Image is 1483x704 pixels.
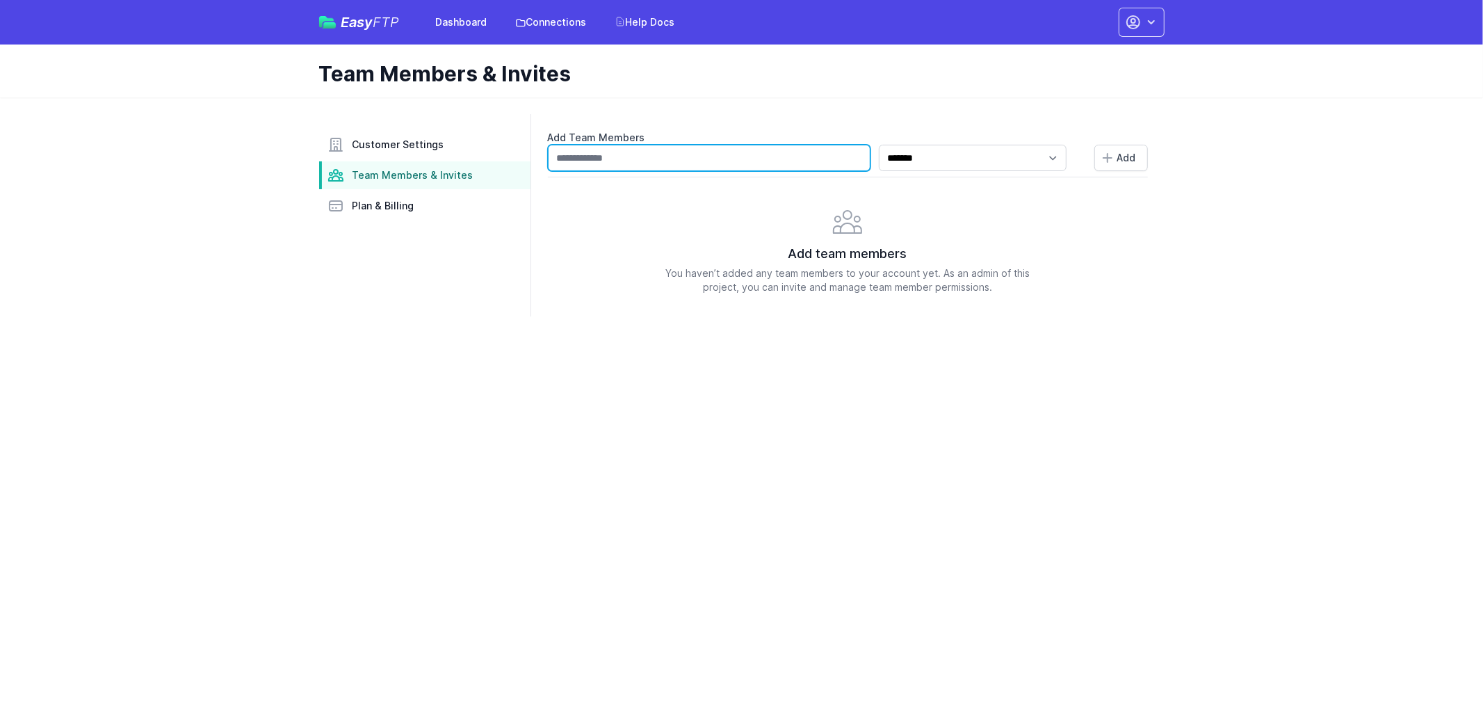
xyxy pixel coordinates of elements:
span: Customer Settings [352,138,444,152]
a: Connections [507,10,595,35]
a: EasyFTP [319,15,400,29]
h1: Team Members & Invites [319,61,1153,86]
iframe: Drift Widget Chat Controller [1413,634,1466,687]
button: Add [1094,145,1148,171]
label: Add Team Members [548,131,1148,145]
span: Easy [341,15,400,29]
span: Team Members & Invites [352,168,473,182]
a: Team Members & Invites [319,161,530,189]
span: Add [1117,151,1136,165]
p: You haven’t added any team members to your account yet. As an admin of this project, you can invi... [548,266,1148,294]
span: FTP [373,14,400,31]
a: Plan & Billing [319,192,530,220]
a: Help Docs [606,10,683,35]
a: Dashboard [428,10,496,35]
h2: Add team members [548,244,1148,264]
a: Customer Settings [319,131,530,159]
span: Plan & Billing [352,199,414,213]
img: easyftp_logo.png [319,16,336,29]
